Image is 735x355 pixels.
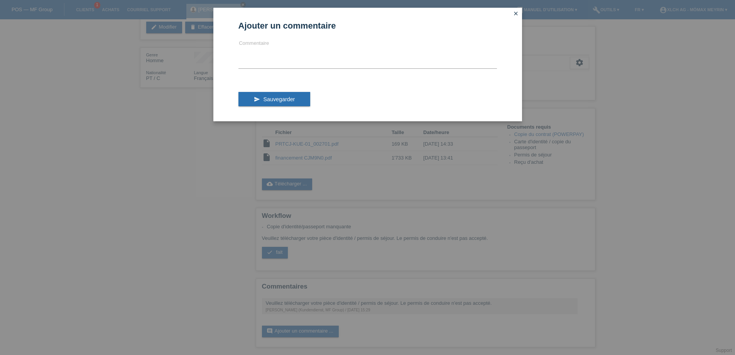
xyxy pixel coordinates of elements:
[263,96,295,102] span: Sauvegarder
[238,21,497,31] h1: Ajouter un commentaire
[254,96,260,102] i: send
[511,10,521,19] a: close
[238,92,311,107] button: send Sauvegarder
[513,10,519,17] i: close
